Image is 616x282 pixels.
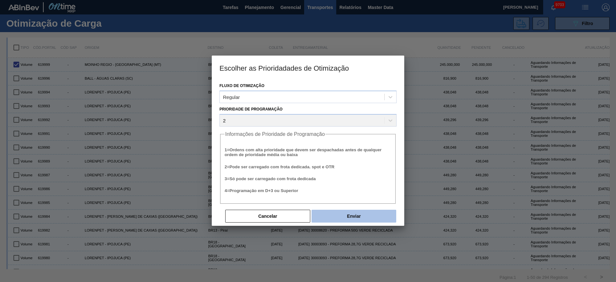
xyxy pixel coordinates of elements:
[225,147,391,157] h5: 1 = Ordens com alta prioridade que devem ser despachadas antes de qualquer ordem de prioridade mé...
[225,188,391,193] h5: 4 = Programação em D+3 ou Superior
[212,56,404,80] h3: Escolher as Prioridadades de Otimização
[223,94,240,100] div: Regular
[225,210,310,223] button: Cancelar
[219,84,264,88] label: Fluxo de Otimização
[312,210,396,223] button: Enviar
[225,176,391,181] h5: 3 = Só pode ser carregado com frota dedicada
[225,164,391,169] h5: 2 = Pode ser carregado com frota dedicada. spot e OTR
[219,107,283,111] label: Prioridade de Programação
[225,131,325,137] legend: Informações de Prioridade de Programação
